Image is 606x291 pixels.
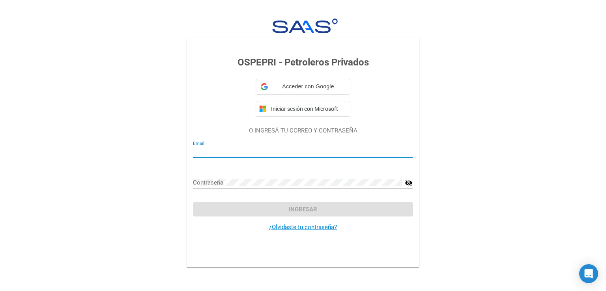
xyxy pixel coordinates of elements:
[256,101,350,117] button: Iniciar sesión con Microsoft
[405,178,413,188] mat-icon: visibility_off
[269,106,347,112] span: Iniciar sesión con Microsoft
[193,55,413,69] h3: OSPEPRI - Petroleros Privados
[289,206,317,213] span: Ingresar
[256,79,350,95] div: Acceder con Google
[271,82,345,91] span: Acceder con Google
[193,126,413,135] p: O INGRESÁ TU CORREO Y CONTRASEÑA
[269,224,337,231] a: ¿Olvidaste tu contraseña?
[579,264,598,283] div: Open Intercom Messenger
[193,202,413,216] button: Ingresar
